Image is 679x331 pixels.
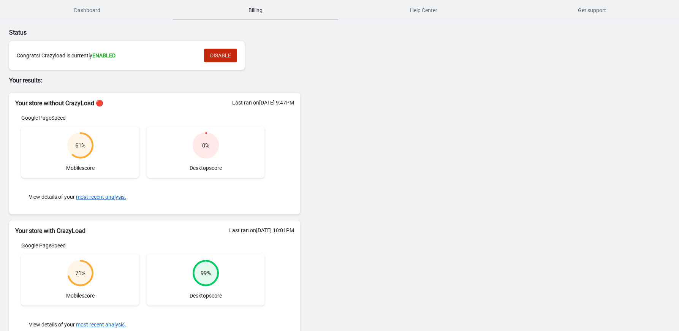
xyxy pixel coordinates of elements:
button: most recent analysis. [76,194,126,200]
div: View details of your [21,185,264,208]
div: 0 % [202,142,209,149]
div: Mobile score [21,126,139,178]
div: Desktop score [147,126,264,178]
span: Help Center [341,3,506,17]
div: 71 % [75,269,85,277]
h2: Your store without CrazyLoad 🔴 [15,99,294,108]
div: Desktop score [147,254,264,306]
button: DISABLE [204,49,237,62]
button: Dashboard [3,0,171,20]
div: Google PageSpeed [21,242,264,249]
div: Congrats! Crazyload is currently [17,52,196,59]
div: Last ran on [DATE] 10:01PM [229,226,294,234]
span: Billing [173,3,338,17]
span: Dashboard [5,3,170,17]
h2: Your store with CrazyLoad [15,226,294,236]
div: 99 % [201,269,211,277]
div: Last ran on [DATE] 9:47PM [232,99,294,106]
p: Your results: [9,76,300,85]
span: Get support [509,3,674,17]
span: DISABLE [210,52,231,59]
div: Mobile score [21,254,139,306]
button: most recent analysis. [76,321,126,328]
span: ENABLED [92,52,116,59]
div: 61 % [75,142,85,149]
p: Status [9,28,300,37]
div: Google PageSpeed [21,114,264,122]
